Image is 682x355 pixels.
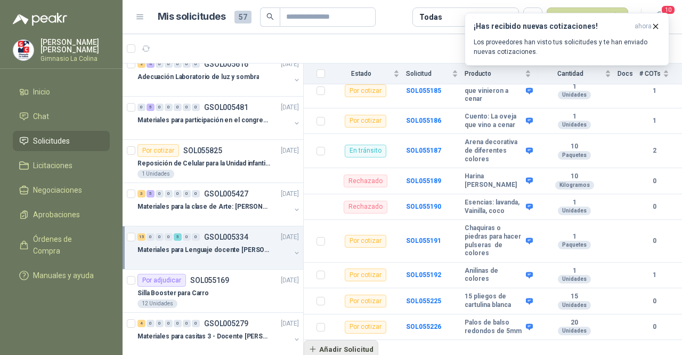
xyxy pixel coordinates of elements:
p: Gimnasio La Colina [40,56,110,62]
p: Adecuación Laboratorio de luz y sombra [137,72,259,82]
a: Por cotizarSOL055825[DATE] Reposición de Celular para la Unidad infantil (con forro, y vidrio pro... [123,140,303,183]
p: GSOL005616 [204,60,248,68]
div: 0 [183,104,191,111]
div: 0 [165,190,173,198]
div: Por cotizar [345,84,386,97]
div: 0 [192,190,200,198]
div: 0 [147,320,155,327]
div: 5 [147,190,155,198]
span: Solicitudes [33,135,70,147]
b: 0 [639,202,669,212]
p: Materiales para participación en el congreso, UI [137,115,270,125]
b: 1 [639,116,669,126]
span: ahora [635,22,652,31]
a: SOL055187 [406,147,441,154]
img: Logo peakr [13,13,67,26]
b: 0 [639,322,669,332]
a: 4 0 0 0 0 0 0 GSOL005279[DATE] Materiales para casitas 3 - Docente [PERSON_NAME] [137,317,301,351]
div: 5 [174,233,182,241]
div: Unidades [558,301,591,310]
p: [DATE] [281,189,299,199]
button: 10 [650,7,669,27]
b: 0 [639,176,669,186]
p: [DATE] [281,146,299,156]
div: Por cotizar [345,115,386,128]
p: Materiales para la clase de Arte: [PERSON_NAME] [137,202,270,212]
div: 0 [174,190,182,198]
b: Arena decorativa de diferentes colores [465,138,523,163]
b: 1 [639,86,669,96]
p: Materiales para Lenguaje docente [PERSON_NAME] [137,245,270,255]
a: Aprobaciones [13,204,110,225]
div: 0 [183,233,191,241]
div: 0 [174,320,182,327]
div: 0 [174,60,182,68]
p: Reposición de Celular para la Unidad infantil (con forro, y vidrio protector) [137,159,270,169]
div: Paquetes [558,151,591,160]
div: 0 [156,233,164,241]
b: Cuento: Los lobos que vinieron a cenar [465,78,523,104]
div: Por adjudicar [137,274,186,287]
a: Licitaciones [13,155,110,176]
div: Por cotizar [345,269,386,281]
button: ¡Has recibido nuevas cotizaciones!ahora Los proveedores han visto tus solicitudes y te han enviad... [465,13,669,66]
p: [DATE] [281,275,299,286]
div: 0 [192,320,200,327]
div: Rechazado [344,201,387,214]
h3: ¡Has recibido nuevas cotizaciones! [474,22,630,31]
div: Unidades [558,207,591,215]
a: SOL055190 [406,203,441,210]
b: Cuento: La oveja que vino a cenar [465,113,523,129]
b: 1 [538,233,611,241]
div: 0 [165,104,173,111]
h1: Mis solicitudes [158,9,226,25]
div: Unidades [558,121,591,129]
div: 0 [156,60,164,68]
b: 2 [639,146,669,156]
div: Unidades [558,91,591,99]
div: Kilogramos [555,181,594,190]
span: Licitaciones [33,160,72,171]
a: SOL055186 [406,117,441,124]
div: 0 [192,104,200,111]
p: GSOL005481 [204,104,248,111]
b: 10 [538,143,611,151]
b: 15 pliegos de cartulina blanca [465,293,523,309]
div: Por cotizar [345,321,386,334]
div: 0 [137,104,145,111]
b: 1 [538,267,611,275]
a: Negociaciones [13,180,110,200]
div: Unidades [558,327,591,335]
a: SOL055226 [406,323,441,330]
b: 1 [538,199,611,207]
div: 0 [156,104,164,111]
p: Los proveedores han visto tus solicitudes y te han enviado nuevas cotizaciones. [474,37,660,57]
div: Por cotizar [137,144,179,157]
b: SOL055192 [406,271,441,279]
div: 12 Unidades [137,299,177,308]
div: 0 [183,320,191,327]
a: Inicio [13,82,110,102]
div: 5 [147,104,155,111]
div: 0 [156,320,164,327]
a: Chat [13,106,110,127]
span: Aprobaciones [33,209,80,220]
p: SOL055825 [183,147,222,154]
b: 1 [538,83,611,91]
div: 2 [137,60,145,68]
a: Órdenes de Compra [13,229,110,261]
a: SOL055191 [406,237,441,244]
button: Nueva solicitud [547,7,628,27]
div: Todas [419,11,442,23]
a: 3 5 0 0 0 0 0 GSOL005427[DATE] Materiales para la clase de Arte: [PERSON_NAME] [137,187,301,222]
div: 0 [147,233,155,241]
span: Órdenes de Compra [33,233,100,257]
b: 0 [639,296,669,306]
p: GSOL005279 [204,320,248,327]
b: 1 [538,113,611,121]
p: Silla Booster para Carro [137,288,209,298]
